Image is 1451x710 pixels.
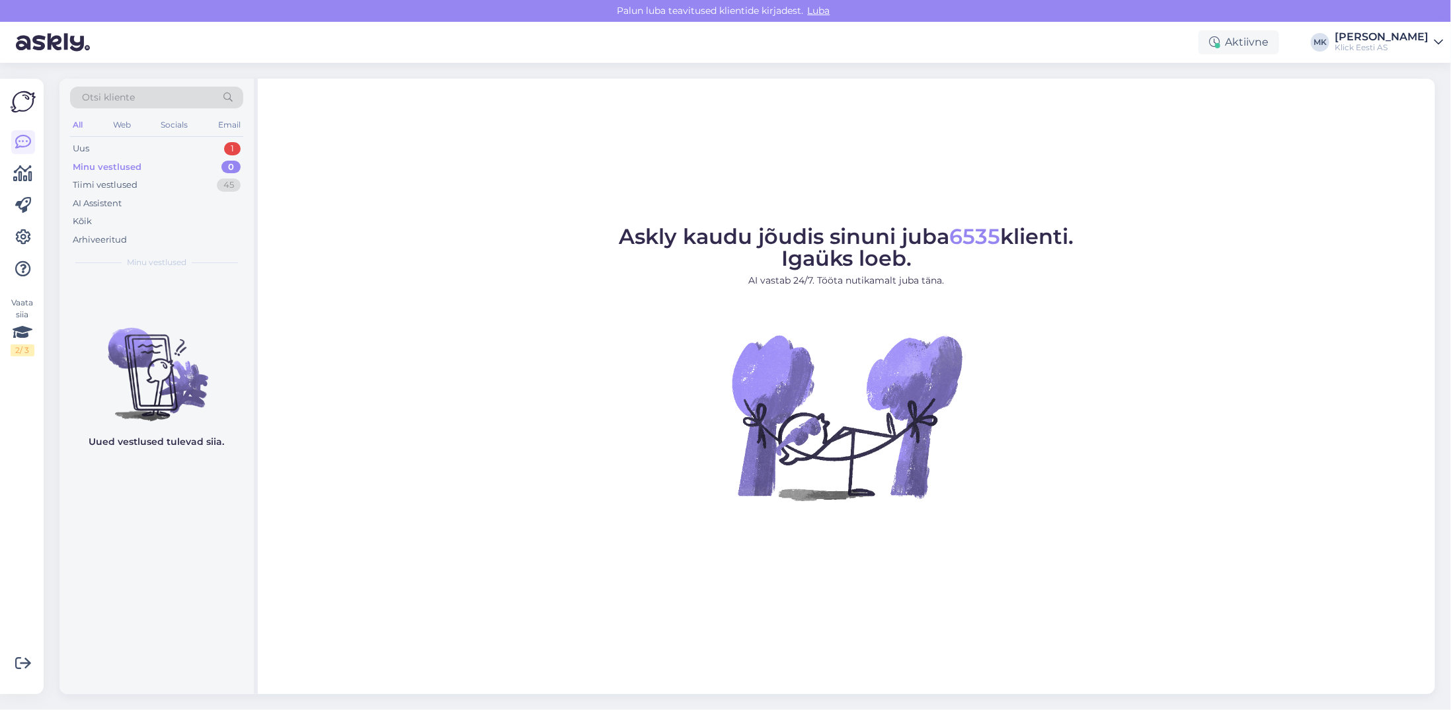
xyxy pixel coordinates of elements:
div: Tiimi vestlused [73,178,137,192]
div: Uus [73,142,89,155]
div: Kõik [73,215,92,228]
div: Email [216,116,243,134]
a: [PERSON_NAME]Klick Eesti AS [1335,32,1443,53]
span: Luba [804,5,834,17]
div: 45 [217,178,241,192]
div: Arhiveeritud [73,233,127,247]
div: 2 / 3 [11,344,34,356]
div: Vaata siia [11,297,34,356]
span: Askly kaudu jõudis sinuni juba klienti. Igaüks loeb. [619,223,1074,271]
div: [PERSON_NAME] [1335,32,1429,42]
div: MK [1311,33,1329,52]
img: No Chat active [728,298,966,536]
div: Klick Eesti AS [1335,42,1429,53]
span: Otsi kliente [82,91,135,104]
div: Aktiivne [1198,30,1279,54]
div: 0 [221,161,241,174]
div: Web [110,116,134,134]
img: Askly Logo [11,89,36,114]
div: 1 [224,142,241,155]
span: Minu vestlused [127,256,186,268]
div: Socials [158,116,190,134]
p: Uued vestlused tulevad siia. [89,435,225,449]
img: No chats [59,304,254,423]
div: All [70,116,85,134]
span: 6535 [950,223,1001,249]
div: Minu vestlused [73,161,141,174]
p: AI vastab 24/7. Tööta nutikamalt juba täna. [619,274,1074,288]
div: AI Assistent [73,197,122,210]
